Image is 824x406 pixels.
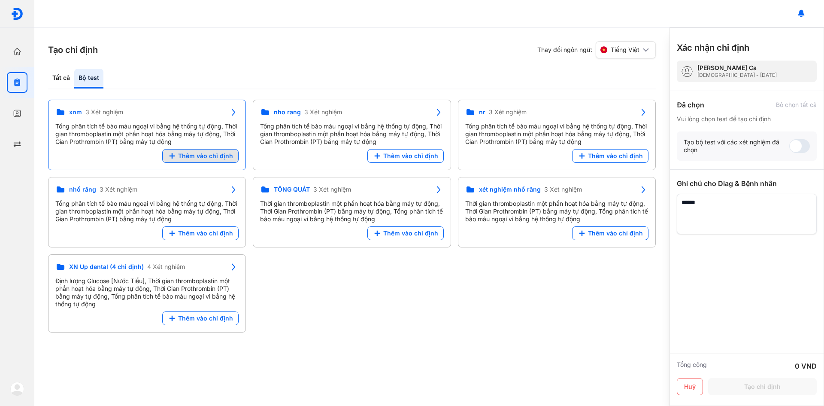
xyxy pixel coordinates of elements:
[55,200,239,223] div: Tổng phân tích tế bào máu ngoại vi bằng hệ thống tự động, Thời gian thromboplastin một phần hoạt ...
[479,108,485,116] span: nr
[367,226,444,240] button: Thêm vào chỉ định
[572,149,648,163] button: Thêm vào chỉ định
[684,138,789,154] div: Tạo bộ test với các xét nghiệm đã chọn
[100,186,137,193] span: 3 Xét nghiệm
[69,263,144,271] span: XN Up dental (4 chỉ định)
[588,152,643,160] span: Thêm vào chỉ định
[677,100,704,110] div: Đã chọn
[85,108,123,116] span: 3 Xét nghiệm
[479,186,541,193] span: xét nghiệm nhổ răng
[708,378,817,395] button: Tạo chỉ định
[178,229,233,237] span: Thêm vào chỉ định
[260,200,443,223] div: Thời gian thromboplastin một phần hoạt hóa bằng máy tự động, Thời Gian Prothrombin (PT) bằng máy ...
[313,186,351,193] span: 3 Xét nghiệm
[10,382,24,396] img: logo
[304,108,342,116] span: 3 Xét nghiệm
[697,72,777,79] div: [DEMOGRAPHIC_DATA] - [DATE]
[147,263,185,271] span: 4 Xét nghiệm
[260,122,443,146] div: Tổng phân tích tế bào máu ngoại vi bằng hệ thống tự động, Thời gian thromboplastin một phần hoạt ...
[677,361,707,371] div: Tổng cộng
[74,69,103,89] div: Bộ test
[465,200,648,223] div: Thời gian thromboplastin một phần hoạt hóa bằng máy tự động, Thời Gian Prothrombin (PT) bằng máy ...
[544,186,582,193] span: 3 Xét nghiệm
[677,115,817,123] div: Vui lòng chọn test để tạo chỉ định
[776,101,817,109] div: Bỏ chọn tất cả
[69,186,96,193] span: nhổ răng
[48,69,74,89] div: Tất cả
[162,149,239,163] button: Thêm vào chỉ định
[697,64,777,72] div: [PERSON_NAME] Ca
[274,108,301,116] span: nho rang
[489,108,527,116] span: 3 Xét nghiệm
[795,361,817,371] div: 0 VND
[677,378,703,395] button: Huỷ
[611,46,639,54] span: Tiếng Việt
[677,178,817,189] div: Ghi chú cho Diag & Bệnh nhân
[162,311,239,325] button: Thêm vào chỉ định
[588,229,643,237] span: Thêm vào chỉ định
[178,152,233,160] span: Thêm vào chỉ định
[572,226,648,240] button: Thêm vào chỉ định
[162,226,239,240] button: Thêm vào chỉ định
[48,44,98,56] h3: Tạo chỉ định
[69,108,82,116] span: xnm
[677,42,749,54] h3: Xác nhận chỉ định
[178,314,233,322] span: Thêm vào chỉ định
[383,152,438,160] span: Thêm vào chỉ định
[55,277,239,308] div: Định lượng Glucose [Nước Tiểu], Thời gian thromboplastin một phần hoạt hóa bằng máy tự động, Thời...
[11,7,24,20] img: logo
[55,122,239,146] div: Tổng phân tích tế bào máu ngoại vi bằng hệ thống tự động, Thời gian thromboplastin một phần hoạt ...
[537,41,656,58] div: Thay đổi ngôn ngữ:
[367,149,444,163] button: Thêm vào chỉ định
[465,122,648,146] div: Tổng phân tích tế bào máu ngoại vi bằng hệ thống tự động, Thời gian thromboplastin một phần hoạt ...
[383,229,438,237] span: Thêm vào chỉ định
[274,186,310,193] span: TỔNG QUÁT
